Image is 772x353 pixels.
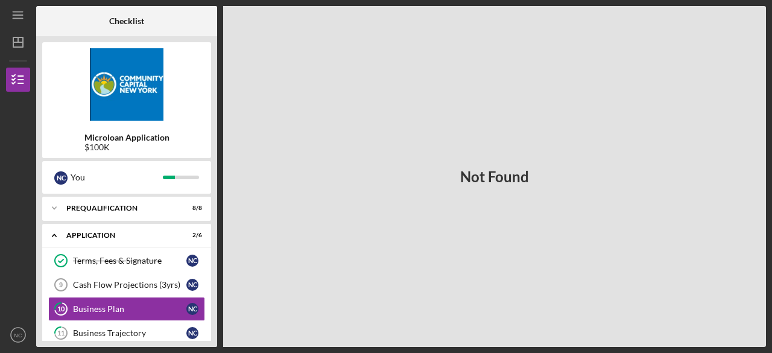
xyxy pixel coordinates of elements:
div: 2 / 6 [180,232,202,239]
div: N C [186,279,198,291]
div: Prequalification [66,205,172,212]
a: 10Business PlanNC [48,297,205,321]
div: N C [186,303,198,315]
div: N C [186,327,198,339]
b: Microloan Application [84,133,169,142]
div: 8 / 8 [180,205,202,212]
div: N C [186,255,198,267]
h3: Not Found [460,168,529,185]
a: 9Cash Flow Projections (3yrs)NC [48,273,205,297]
div: Business Trajectory [73,328,186,338]
a: Terms, Fees & SignatureNC [48,249,205,273]
div: N C [54,171,68,185]
a: 11Business TrajectoryNC [48,321,205,345]
text: NC [14,332,22,339]
tspan: 11 [57,329,65,337]
button: NC [6,323,30,347]
div: Business Plan [73,304,186,314]
b: Checklist [109,16,144,26]
div: Application [66,232,172,239]
tspan: 10 [57,305,65,313]
div: $100K [84,142,169,152]
div: Terms, Fees & Signature [73,256,186,266]
tspan: 9 [59,281,63,288]
div: You [71,167,163,188]
div: Cash Flow Projections (3yrs) [73,280,186,290]
img: Product logo [42,48,211,121]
